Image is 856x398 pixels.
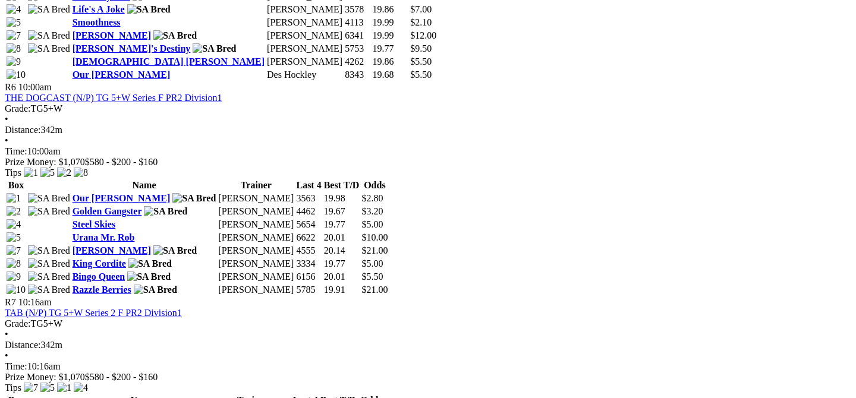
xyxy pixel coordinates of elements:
span: Box [8,180,24,190]
a: Our [PERSON_NAME] [73,70,171,80]
a: [DEMOGRAPHIC_DATA] [PERSON_NAME] [73,56,265,67]
img: 4 [74,383,88,393]
img: SA Bred [127,271,171,282]
td: 19.67 [323,206,360,217]
span: Time: [5,146,27,156]
th: Name [72,179,217,191]
div: TG5+W [5,318,851,329]
img: 4 [7,4,21,15]
span: $5.50 [361,271,383,282]
a: King Cordite [73,258,126,269]
span: 10:00am [18,82,52,92]
span: $5.00 [361,219,383,229]
img: SA Bred [153,30,197,41]
a: [PERSON_NAME] [73,30,151,40]
img: SA Bred [172,193,216,204]
img: 9 [7,271,21,282]
img: 5 [7,232,21,243]
span: • [5,135,8,146]
td: 3563 [295,192,322,204]
td: Des Hockley [266,69,343,81]
span: $5.50 [410,70,432,80]
div: 342m [5,125,851,135]
a: Razzle Berries [73,285,131,295]
td: 4113 [344,17,370,29]
span: $580 - $200 - $160 [85,372,158,382]
img: SA Bred [28,43,70,54]
span: • [5,114,8,124]
img: SA Bred [153,245,197,256]
img: SA Bred [193,43,236,54]
td: [PERSON_NAME] [218,258,294,270]
img: 2 [57,168,71,178]
span: 10:16am [18,297,52,307]
a: Smoothness [73,17,121,27]
img: 8 [7,43,21,54]
td: 4555 [295,245,322,257]
div: 10:16am [5,361,851,372]
td: [PERSON_NAME] [218,284,294,296]
span: Distance: [5,340,40,350]
td: 4262 [344,56,370,68]
td: 8343 [344,69,370,81]
th: Best T/D [323,179,360,191]
span: $12.00 [410,30,436,40]
span: R7 [5,297,16,307]
td: 19.99 [372,17,408,29]
td: 6622 [295,232,322,244]
td: [PERSON_NAME] [218,206,294,217]
td: 19.91 [323,284,360,296]
a: [PERSON_NAME] [73,245,151,255]
span: Grade: [5,103,31,113]
div: Prize Money: $1,070 [5,372,851,383]
img: 8 [7,258,21,269]
img: SA Bred [28,4,70,15]
span: $3.20 [361,206,383,216]
td: [PERSON_NAME] [266,43,343,55]
img: 9 [7,56,21,67]
span: Time: [5,361,27,371]
img: 5 [40,168,55,178]
img: SA Bred [134,285,177,295]
span: $10.00 [361,232,388,242]
img: SA Bred [127,4,171,15]
td: [PERSON_NAME] [218,192,294,204]
td: 19.86 [372,4,408,15]
td: 19.77 [323,219,360,230]
td: 19.68 [372,69,408,81]
td: [PERSON_NAME] [218,219,294,230]
span: $21.00 [361,245,388,255]
td: 3334 [295,258,322,270]
div: TG5+W [5,103,851,114]
img: SA Bred [28,30,70,41]
span: $5.00 [361,258,383,269]
th: Last 4 [295,179,322,191]
a: [PERSON_NAME]'s Destiny [73,43,191,53]
th: Trainer [218,179,294,191]
img: SA Bred [144,206,187,217]
img: SA Bred [28,285,70,295]
img: SA Bred [28,245,70,256]
span: $21.00 [361,285,388,295]
img: SA Bred [28,271,70,282]
a: Golden Gangster [73,206,142,216]
span: $2.10 [410,17,432,27]
td: [PERSON_NAME] [266,17,343,29]
td: 5785 [295,284,322,296]
div: 10:00am [5,146,851,157]
td: 19.99 [372,30,408,42]
td: [PERSON_NAME] [266,30,343,42]
div: Prize Money: $1,070 [5,157,851,168]
span: $2.80 [361,193,383,203]
a: THE DOGCAST (N/P) TG 5+W Series F PR2 Division1 [5,93,222,103]
td: 6341 [344,30,370,42]
img: 1 [7,193,21,204]
a: Our [PERSON_NAME] [73,193,171,203]
td: 3578 [344,4,370,15]
td: [PERSON_NAME] [266,56,343,68]
span: Tips [5,168,21,178]
span: $7.00 [410,4,432,14]
td: 4462 [295,206,322,217]
span: Tips [5,383,21,393]
td: 20.14 [323,245,360,257]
